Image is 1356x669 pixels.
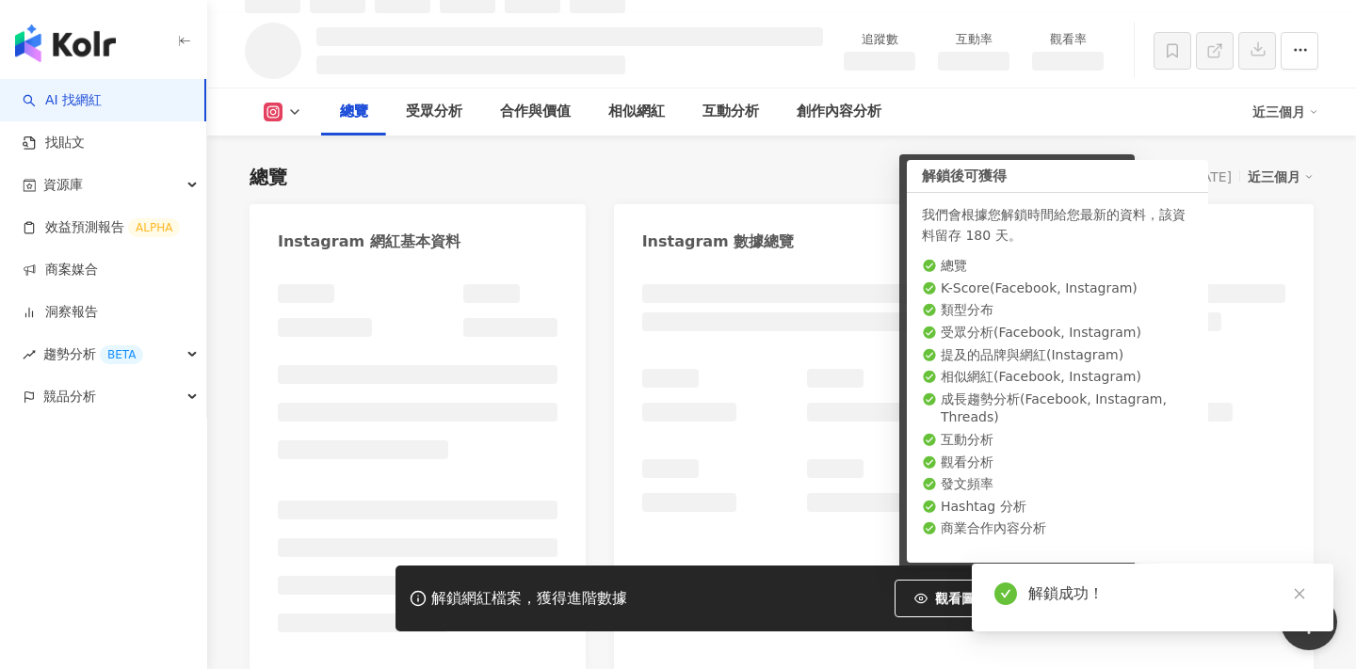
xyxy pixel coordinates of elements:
[406,101,462,123] div: 受眾分析
[1252,97,1318,127] div: 近三個月
[922,498,1193,517] li: Hashtag 分析
[250,164,287,190] div: 總覽
[1028,582,1311,605] div: 解鎖成功！
[642,231,795,252] div: Instagram 數據總覽
[100,345,143,364] div: BETA
[907,160,1208,193] div: 解鎖後可獲得
[922,346,1193,365] li: 提及的品牌與網紅 ( Instagram )
[1248,165,1314,189] div: 近三個月
[278,231,460,252] div: Instagram 網紅基本資料
[922,257,1193,276] li: 總覽
[23,91,102,110] a: searchAI 找網紅
[922,519,1193,538] li: 商業合作內容分析
[23,134,85,152] a: 找貼文
[922,475,1193,494] li: 發文頻率
[43,164,83,206] span: 資源庫
[922,324,1193,342] li: 受眾分析 ( Facebook, Instagram )
[431,589,627,609] div: 解鎖網紅檔案，獲得進階數據
[15,24,116,62] img: logo
[938,30,1009,49] div: 互動率
[23,303,98,322] a: 洞察報告
[23,348,36,361] span: rise
[797,101,881,123] div: 創作內容分析
[922,431,1193,450] li: 互動分析
[702,101,759,123] div: 互動分析
[922,301,1193,320] li: 類型分布
[1293,587,1306,600] span: close
[994,582,1017,605] span: check-circle
[43,333,143,375] span: 趨勢分析
[23,261,98,279] a: 商案媒合
[895,580,1034,617] button: 觀看圖表範例
[922,454,1193,472] li: 觀看分析
[43,375,96,418] span: 競品分析
[500,101,571,123] div: 合作與價值
[340,101,368,123] div: 總覽
[922,390,1193,427] li: 成長趨勢分析 ( Facebook, Instagram, Threads )
[922,204,1193,246] div: 我們會根據您解鎖時間給您最新的資料，該資料留存 180 天。
[922,279,1193,298] li: K-Score ( Facebook, Instagram )
[23,218,180,237] a: 效益預測報告ALPHA
[935,591,1014,606] span: 觀看圖表範例
[922,368,1193,387] li: 相似網紅 ( Facebook, Instagram )
[844,30,915,49] div: 追蹤數
[608,101,665,123] div: 相似網紅
[1032,30,1104,49] div: 觀看率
